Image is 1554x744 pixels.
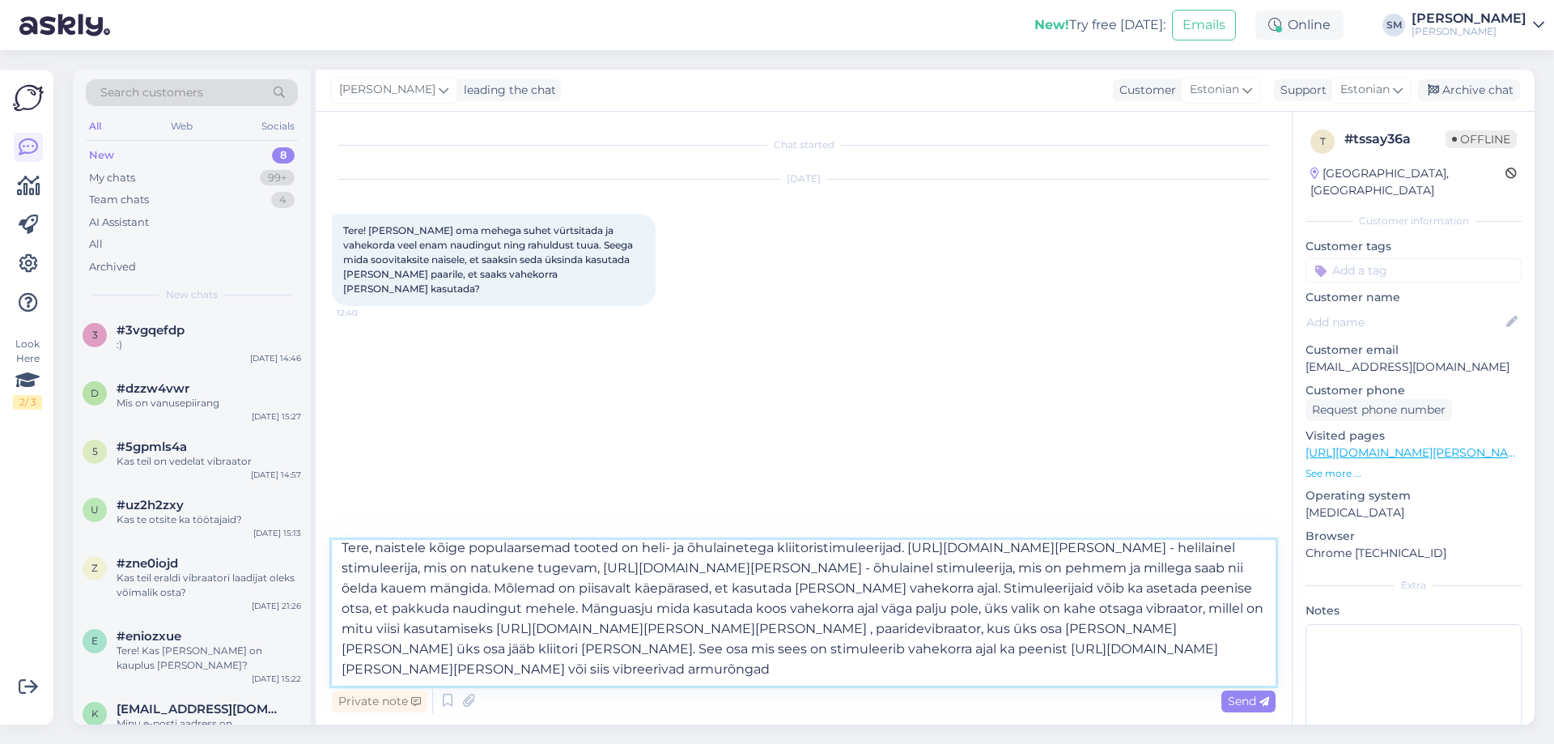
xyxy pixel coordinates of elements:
[117,396,301,410] div: Mis on vanusepiirang
[89,259,136,275] div: Archived
[1306,545,1522,562] p: Chrome [TECHNICAL_ID]
[1320,135,1326,147] span: t
[1306,602,1522,619] p: Notes
[1306,504,1522,521] p: [MEDICAL_DATA]
[86,116,104,137] div: All
[91,504,99,516] span: u
[92,329,98,341] span: 3
[250,352,301,364] div: [DATE] 14:46
[91,635,98,647] span: e
[117,440,187,454] span: #5gpmls4a
[89,147,114,164] div: New
[332,172,1276,186] div: [DATE]
[1034,15,1165,35] div: Try free [DATE]:
[1418,79,1520,101] div: Archive chat
[168,116,196,137] div: Web
[457,82,556,99] div: leading the chat
[1306,382,1522,399] p: Customer phone
[91,708,99,720] span: k
[1306,258,1522,283] input: Add a tag
[117,556,178,571] span: #zne0iojd
[117,381,189,396] span: #dzzw4vwr
[1306,214,1522,228] div: Customer information
[253,527,301,539] div: [DATE] 15:13
[251,469,301,481] div: [DATE] 14:57
[1306,313,1503,331] input: Add name
[1412,12,1526,25] div: [PERSON_NAME]
[117,644,301,673] div: Tere! Kas [PERSON_NAME] on kauplus [PERSON_NAME]?
[337,307,397,319] span: 12:40
[1306,342,1522,359] p: Customer email
[117,512,301,527] div: Kas te otsite ka töötajaid?
[1306,445,1529,460] a: [URL][DOMAIN_NAME][PERSON_NAME]
[117,338,301,352] div: :)
[89,170,135,186] div: My chats
[91,387,99,399] span: d
[252,410,301,423] div: [DATE] 15:27
[100,84,203,101] span: Search customers
[1306,466,1522,481] p: See more ...
[1310,165,1505,199] div: [GEOGRAPHIC_DATA], [GEOGRAPHIC_DATA]
[91,562,98,574] span: z
[332,138,1276,152] div: Chat started
[258,116,298,137] div: Socials
[271,192,295,208] div: 4
[166,287,218,302] span: New chats
[1034,17,1069,32] b: New!
[339,81,435,99] span: [PERSON_NAME]
[272,147,295,164] div: 8
[117,498,184,512] span: #uz2h2zxy
[1412,25,1526,38] div: [PERSON_NAME]
[1306,399,1452,421] div: Request phone number
[1412,12,1544,38] a: [PERSON_NAME][PERSON_NAME]
[13,395,42,410] div: 2 / 3
[89,215,149,231] div: AI Assistant
[1172,10,1236,40] button: Emails
[1446,130,1517,148] span: Offline
[332,540,1276,686] textarea: Tere, naistele kõige populaarsemad tooted on heli- ja õhulainetega kliitoristimuleerijad. [URL][D...
[89,192,149,208] div: Team chats
[92,445,98,457] span: 5
[1306,238,1522,255] p: Customer tags
[89,236,103,253] div: All
[1340,81,1390,99] span: Estonian
[1255,11,1344,40] div: Online
[1190,81,1239,99] span: Estonian
[117,323,185,338] span: #3vgqefdp
[343,224,635,295] span: Tere! [PERSON_NAME] oma mehega suhet vürtsitada ja vahekorda veel enam naudingut ning rahuldust t...
[117,702,285,716] span: kristiina.aaslaid@gmail.com
[332,691,427,712] div: Private note
[1382,14,1405,36] div: SM
[117,571,301,600] div: Kas teil eraldi vibraatori laadijat oleks võimalik osta?
[13,337,42,410] div: Look Here
[1274,82,1327,99] div: Support
[13,83,44,113] img: Askly Logo
[1113,82,1176,99] div: Customer
[1306,528,1522,545] p: Browser
[1228,694,1269,708] span: Send
[1306,487,1522,504] p: Operating system
[1344,130,1446,149] div: # tssay36a
[1306,359,1522,376] p: [EMAIL_ADDRESS][DOMAIN_NAME]
[117,454,301,469] div: Kas teil on vedelat vibraator
[260,170,295,186] div: 99+
[252,600,301,612] div: [DATE] 21:26
[1306,427,1522,444] p: Visited pages
[252,673,301,685] div: [DATE] 15:22
[1306,578,1522,593] div: Extra
[1306,289,1522,306] p: Customer name
[117,629,181,644] span: #eniozxue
